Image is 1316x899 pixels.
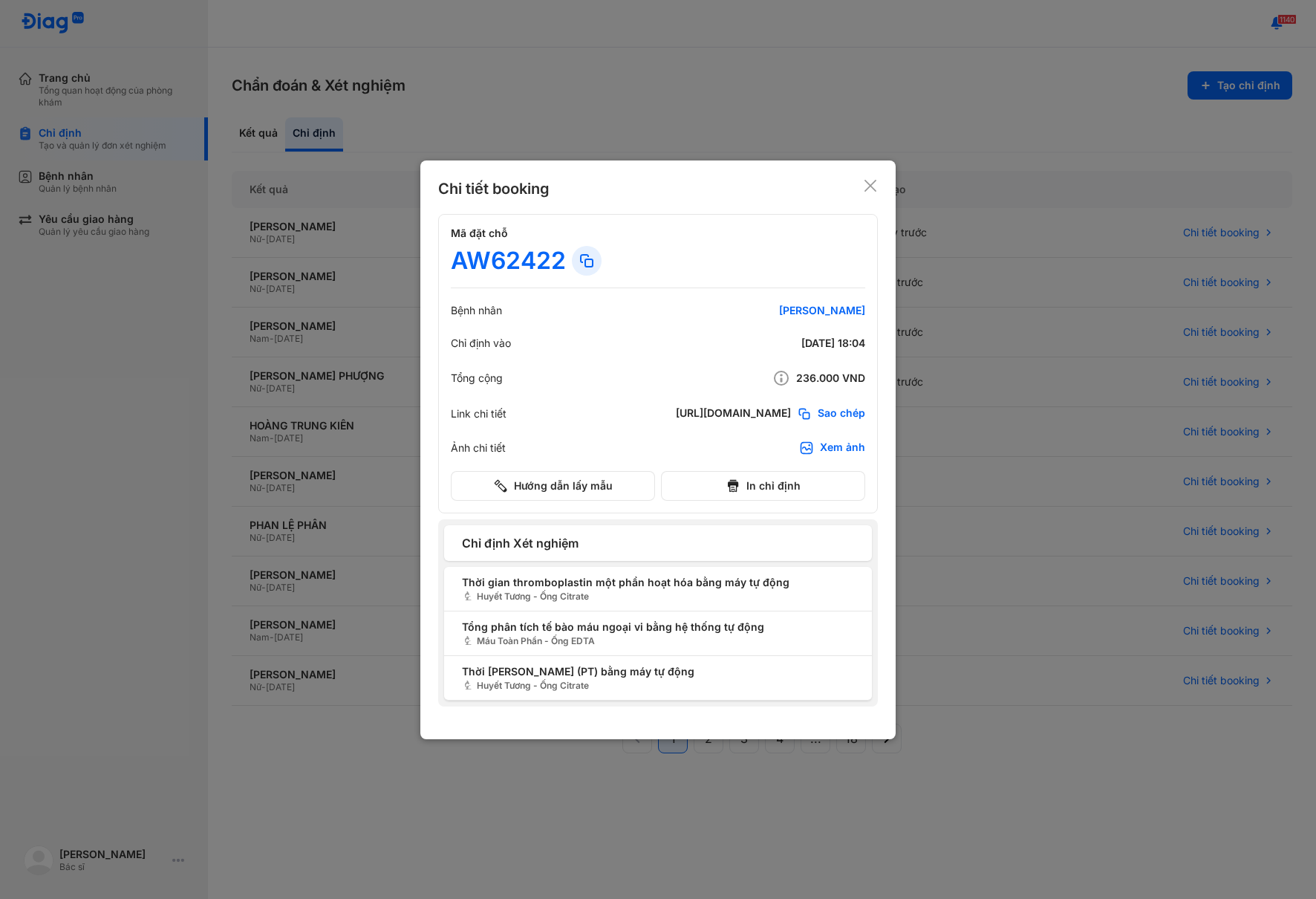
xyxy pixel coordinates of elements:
div: Xem ảnh [820,441,865,455]
span: Thời gian thromboplastin một phần hoạt hóa bằng máy tự động [462,574,854,590]
span: Chỉ định Xét nghiệm [462,534,854,552]
div: Link chi tiết [451,407,506,421]
button: In chỉ định [661,471,865,501]
div: [DATE] 18:04 [687,337,865,350]
div: [PERSON_NAME] [687,304,865,317]
div: 236.000 VND [687,369,865,387]
div: Bệnh nhân [451,304,502,317]
div: [URL][DOMAIN_NAME] [676,406,791,421]
span: Huyết Tương - Ống Citrate [462,679,854,692]
span: Sao chép [818,406,865,421]
span: Máu Toàn Phần - Ống EDTA [462,635,854,648]
div: Ảnh chi tiết [451,441,506,455]
span: Tổng phân tích tế bào máu ngoại vi bằng hệ thống tự động [462,619,854,635]
span: Huyết Tương - Ống Citrate [462,590,854,603]
div: Tổng cộng [451,371,503,385]
div: Chi tiết booking [438,178,550,199]
h4: Mã đặt chỗ [451,227,865,240]
button: Hướng dẫn lấy mẫu [451,471,655,501]
div: AW62422 [451,246,566,276]
span: Thời [PERSON_NAME] (PT) bằng máy tự động [462,663,854,679]
div: Chỉ định vào [451,337,511,350]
